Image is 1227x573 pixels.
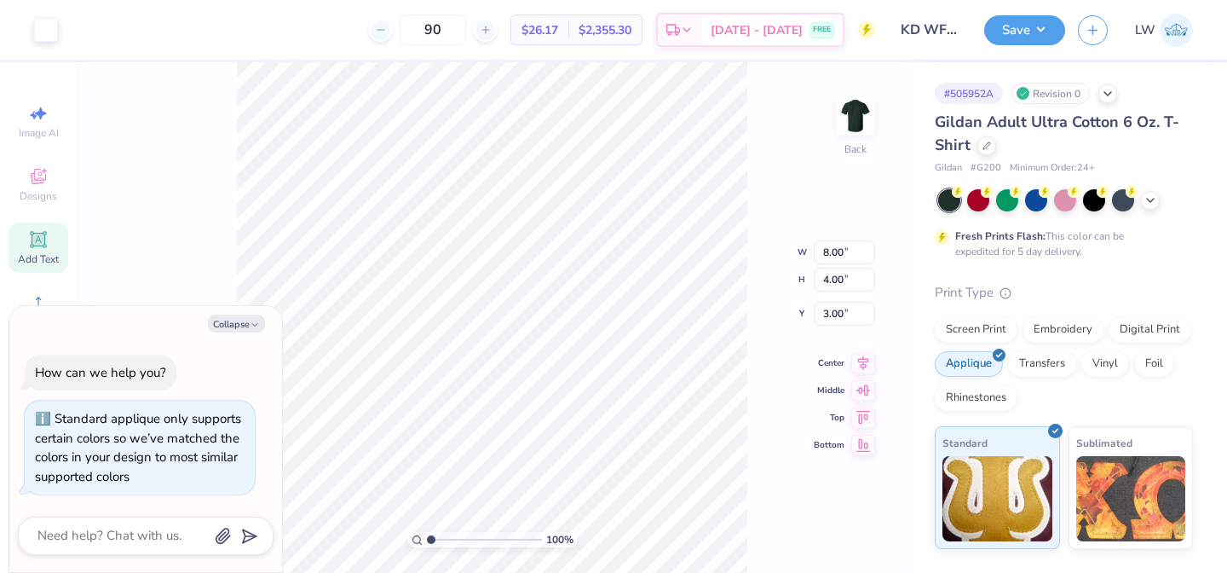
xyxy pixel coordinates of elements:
div: Foil [1134,351,1174,377]
div: This color can be expedited for 5 day delivery. [955,229,1165,259]
span: Middle [814,385,844,396]
div: # 505952A [935,83,1003,104]
div: Back [844,142,867,157]
img: Back [838,99,873,133]
button: Save [984,15,1065,45]
span: LW [1135,20,1155,40]
div: Rhinestones [935,385,1017,411]
div: Embroidery [1022,317,1103,343]
span: Gildan Adult Ultra Cotton 6 Oz. T-Shirt [935,112,1179,155]
span: Bottom [814,439,844,451]
img: Lauren Winslow [1160,14,1193,47]
button: Collapse [208,315,265,333]
a: LW [1135,14,1193,47]
span: Image AI [19,126,59,140]
span: Designs [20,189,57,203]
span: Standard [942,434,988,452]
span: # G200 [971,161,1001,176]
span: 100 % [546,532,573,547]
img: Standard [942,456,1052,541]
div: Revision 0 [1011,83,1090,104]
span: FREE [813,24,831,36]
div: Print Type [935,283,1193,303]
span: $2,355.30 [579,21,631,39]
div: Digital Print [1109,317,1191,343]
img: Sublimated [1076,456,1186,541]
span: Sublimated [1076,434,1132,452]
span: Gildan [935,161,962,176]
strong: Fresh Prints Flash: [955,229,1046,243]
span: Minimum Order: 24 + [1010,161,1095,176]
input: Untitled Design [888,13,971,47]
span: Center [814,357,844,369]
div: Vinyl [1081,351,1129,377]
div: Applique [935,351,1003,377]
div: How can we help you? [35,364,166,381]
span: Top [814,412,844,424]
div: Screen Print [935,317,1017,343]
span: [DATE] - [DATE] [711,21,803,39]
span: $26.17 [521,21,558,39]
div: Transfers [1008,351,1076,377]
input: – – [400,14,466,45]
div: Standard applique only supports certain colors so we’ve matched the colors in your design to most... [35,410,241,485]
span: Add Text [18,252,59,266]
